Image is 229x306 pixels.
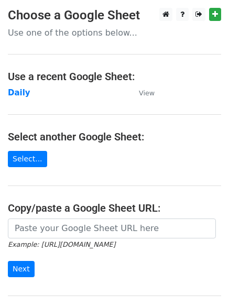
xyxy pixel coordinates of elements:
[8,151,47,167] a: Select...
[8,218,216,238] input: Paste your Google Sheet URL here
[8,88,30,97] a: Daily
[8,70,221,83] h4: Use a recent Google Sheet:
[128,88,155,97] a: View
[139,89,155,97] small: View
[8,202,221,214] h4: Copy/paste a Google Sheet URL:
[8,130,221,143] h4: Select another Google Sheet:
[8,27,221,38] p: Use one of the options below...
[8,8,221,23] h3: Choose a Google Sheet
[8,261,35,277] input: Next
[8,241,115,248] small: Example: [URL][DOMAIN_NAME]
